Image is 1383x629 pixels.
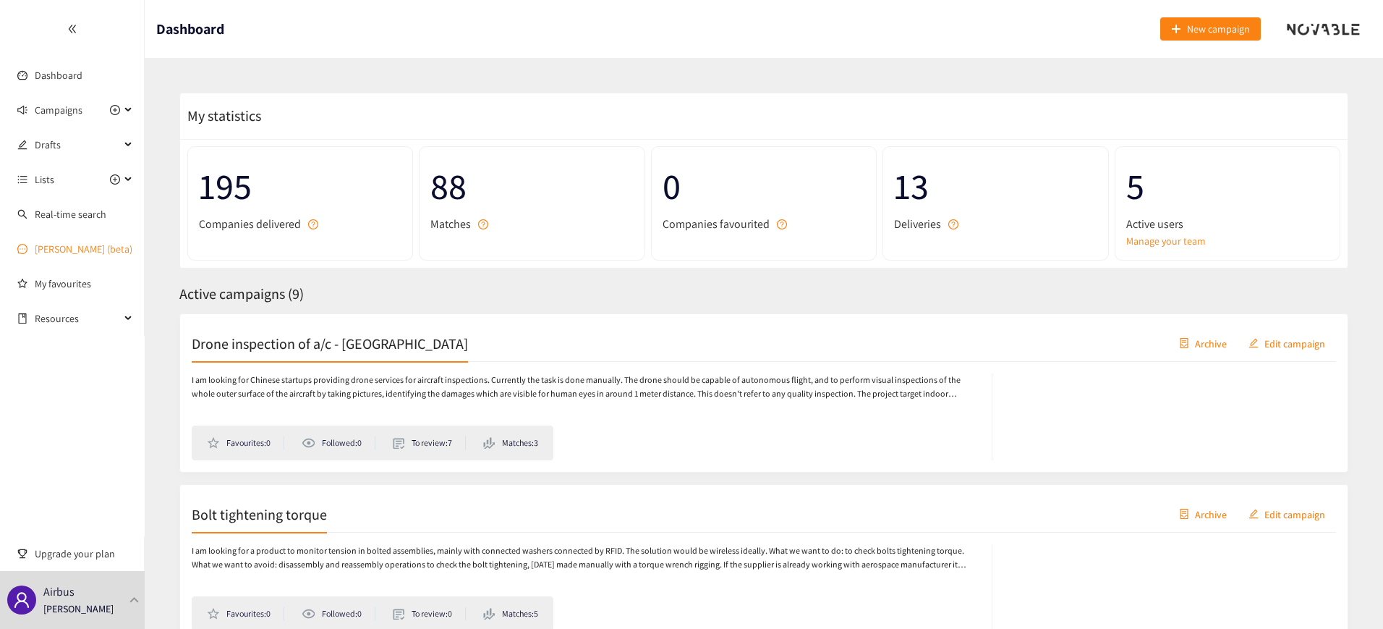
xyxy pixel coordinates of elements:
span: Edit campaign [1264,335,1325,351]
span: sound [17,105,27,115]
span: Archive [1195,335,1227,351]
span: edit [1248,338,1259,350]
span: Active campaigns ( 9 ) [179,284,304,303]
span: container [1179,338,1189,350]
span: question-circle [478,219,488,229]
span: New campaign [1187,21,1250,37]
span: Matches [430,215,471,233]
iframe: Chat Widget [1147,473,1383,629]
span: 88 [430,158,633,215]
li: Matches: 3 [483,436,538,449]
span: Deliveries [894,215,941,233]
span: plus-circle [110,174,120,185]
span: question-circle [777,219,787,229]
h2: Drone inspection of a/c - [GEOGRAPHIC_DATA] [192,333,468,353]
span: 195 [199,158,401,215]
li: Followed: 0 [302,436,375,449]
p: I am looking for Chinese startups providing drone services for aircraft inspections. Currently th... [192,373,977,401]
div: Widget de chat [1147,473,1383,629]
span: 13 [894,158,1097,215]
a: Dashboard [35,69,82,82]
a: Real-time search [35,208,106,221]
li: To review: 7 [393,436,466,449]
li: To review: 0 [393,607,466,620]
a: Drone inspection of a/c - [GEOGRAPHIC_DATA]containerArchiveeditEdit campaignI am looking for Chin... [179,313,1348,473]
p: I am looking for a product to monitor tension in bolted assemblies, mainly with connected washers... [192,544,977,572]
span: unordered-list [17,174,27,185]
span: question-circle [308,219,318,229]
span: Lists [35,165,54,194]
span: double-left [67,24,77,34]
a: My favourites [35,269,133,298]
span: plus-circle [110,105,120,115]
button: containerArchive [1168,332,1238,355]
span: question-circle [948,219,958,229]
button: plusNew campaign [1160,17,1261,41]
span: Campaigns [35,96,82,124]
span: Resources [35,304,120,333]
a: [PERSON_NAME] (beta) [35,242,132,256]
span: My statistics [180,106,261,125]
span: Companies favourited [663,215,770,233]
span: 0 [663,158,865,215]
span: 5 [1126,158,1329,215]
a: Manage your team [1126,233,1329,249]
span: plus [1171,24,1181,35]
span: edit [17,140,27,150]
button: editEdit campaign [1238,332,1336,355]
span: book [17,313,27,324]
span: Companies delivered [199,215,301,233]
span: Active users [1126,215,1183,233]
li: Matches: 5 [483,607,538,620]
span: Drafts [35,130,120,159]
li: Favourites: 0 [207,436,284,449]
